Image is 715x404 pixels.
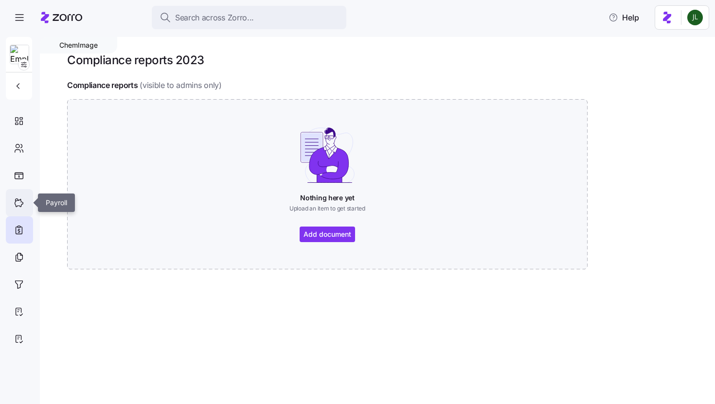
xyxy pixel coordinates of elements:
img: Employer logo [10,45,29,65]
span: Help [608,12,639,23]
img: d9b9d5af0451fe2f8c405234d2cf2198 [687,10,703,25]
h4: Compliance reports [67,80,138,91]
button: Search across Zorro... [152,6,346,29]
h1: Compliance reports 2023 [67,53,204,68]
span: Search across Zorro... [175,12,254,24]
div: ChemImage [40,37,117,53]
button: Help [601,8,647,27]
span: (visible to admins only) [140,79,221,91]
